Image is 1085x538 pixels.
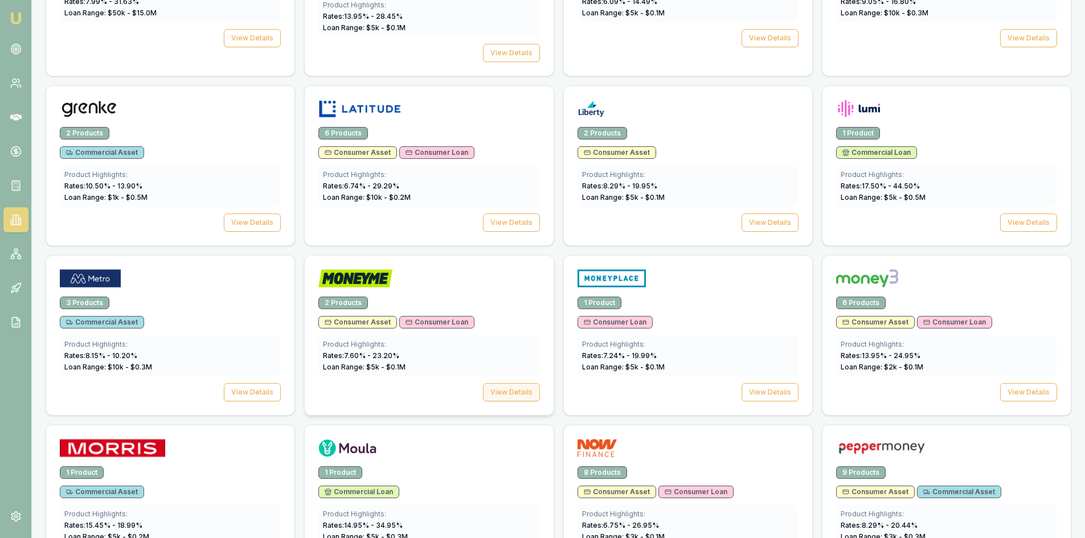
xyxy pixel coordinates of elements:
[923,487,995,496] span: Commercial Asset
[836,127,880,139] div: 1 Product
[822,255,1071,416] a: Money3 logo6 ProductsConsumer AssetConsumer LoanProduct Highlights:Rates:13.95% - 24.95%Loan Rang...
[66,318,138,327] span: Commercial Asset
[323,182,399,190] span: Rates: 6.74 % - 29.29 %
[582,510,794,519] div: Product Highlights:
[582,521,659,529] span: Rates: 6.75 % - 26.95 %
[822,85,1071,246] a: Lumi logo1 ProductCommercial LoanProduct Highlights:Rates:17.50% - 44.50%Loan Range: $5k - $0.5MV...
[325,318,391,327] span: Consumer Asset
[323,170,535,179] div: Product Highlights:
[323,23,406,32] span: Loan Range: $ 5 k - $ 0.1 M
[318,297,368,309] div: 2 Products
[563,85,813,246] a: Liberty logo2 ProductsConsumer AssetProduct Highlights:Rates:8.29% - 19.95%Loan Range: $5k - $0.1...
[64,351,137,360] span: Rates: 8.15 % - 10.20 %
[563,255,813,416] a: Money Place logo1 ProductConsumer LoanProduct Highlights:Rates:7.24% - 19.99%Loan Range: $5k - $0...
[406,318,468,327] span: Consumer Loan
[60,100,118,118] img: Grenke logo
[841,510,1053,519] div: Product Highlights:
[836,297,886,309] div: 6 Products
[60,269,121,288] img: Metro Finance logo
[318,100,401,118] img: Latitude logo
[60,466,104,479] div: 1 Product
[224,213,281,232] button: View Details
[842,148,911,157] span: Commercial Loan
[60,127,109,139] div: 2 Products
[578,100,605,118] img: Liberty logo
[64,182,142,190] span: Rates: 10.50 % - 13.90 %
[836,269,898,288] img: Money3 logo
[742,213,799,232] button: View Details
[836,100,882,118] img: Lumi logo
[323,1,535,10] div: Product Highlights:
[9,11,23,25] img: emu-icon-u.png
[582,193,665,202] span: Loan Range: $ 5 k - $ 0.1 M
[841,9,928,17] span: Loan Range: $ 10 k - $ 0.3 M
[578,269,646,288] img: Money Place logo
[842,487,908,496] span: Consumer Asset
[323,351,399,360] span: Rates: 7.60 % - 23.20 %
[304,85,554,246] a: Latitude logo6 ProductsConsumer AssetConsumer LoanProduct Highlights:Rates:6.74% - 29.29%Loan Ran...
[323,510,535,519] div: Product Highlights:
[742,29,799,47] button: View Details
[483,383,540,401] button: View Details
[66,148,138,157] span: Commercial Asset
[842,318,908,327] span: Consumer Asset
[584,487,650,496] span: Consumer Asset
[578,439,617,457] img: NOW Finance logo
[64,510,276,519] div: Product Highlights:
[582,363,665,371] span: Loan Range: $ 5 k - $ 0.1 M
[578,297,621,309] div: 1 Product
[841,351,920,360] span: Rates: 13.95 % - 24.95 %
[582,170,794,179] div: Product Highlights:
[224,383,281,401] button: View Details
[582,182,657,190] span: Rates: 8.29 % - 19.95 %
[665,487,727,496] span: Consumer Loan
[323,340,535,349] div: Product Highlights:
[318,439,376,457] img: Moula logo
[323,521,403,529] span: Rates: 14.95 % - 34.95 %
[841,340,1053,349] div: Product Highlights:
[406,148,468,157] span: Consumer Loan
[483,44,540,62] button: View Details
[923,318,986,327] span: Consumer Loan
[64,170,276,179] div: Product Highlights:
[64,521,142,529] span: Rates: 15.45 % - 18.99 %
[841,193,926,202] span: Loan Range: $ 5 k - $ 0.5 M
[841,521,918,529] span: Rates: 8.29 % - 20.44 %
[841,182,920,190] span: Rates: 17.50 % - 44.50 %
[64,9,157,17] span: Loan Range: $ 50 k - $ 15.0 M
[841,170,1053,179] div: Product Highlights:
[1000,213,1057,232] button: View Details
[66,487,138,496] span: Commercial Asset
[325,487,393,496] span: Commercial Loan
[64,193,148,202] span: Loan Range: $ 1 k - $ 0.5 M
[64,363,152,371] span: Loan Range: $ 10 k - $ 0.3 M
[323,193,411,202] span: Loan Range: $ 10 k - $ 0.2 M
[1000,383,1057,401] button: View Details
[46,85,295,246] a: Grenke logo2 ProductsCommercial AssetProduct Highlights:Rates:10.50% - 13.90%Loan Range: $1k - $0...
[578,127,627,139] div: 2 Products
[582,9,665,17] span: Loan Range: $ 5 k - $ 0.1 M
[582,340,794,349] div: Product Highlights:
[60,297,109,309] div: 3 Products
[836,466,886,479] div: 9 Products
[304,255,554,416] a: Money Me logo2 ProductsConsumer AssetConsumer LoanProduct Highlights:Rates:7.60% - 23.20%Loan Ran...
[60,439,165,457] img: Morris Finance logo
[64,340,276,349] div: Product Highlights:
[318,127,368,139] div: 6 Products
[323,363,406,371] span: Loan Range: $ 5 k - $ 0.1 M
[483,213,540,232] button: View Details
[325,148,391,157] span: Consumer Asset
[323,12,403,20] span: Rates: 13.95 % - 28.45 %
[318,269,392,288] img: Money Me logo
[582,351,657,360] span: Rates: 7.24 % - 19.99 %
[224,29,281,47] button: View Details
[578,466,627,479] div: 8 Products
[742,383,799,401] button: View Details
[46,255,295,416] a: Metro Finance logo3 ProductsCommercial AssetProduct Highlights:Rates:8.15% - 10.20%Loan Range: $1...
[584,148,650,157] span: Consumer Asset
[836,439,927,457] img: Pepper Money logo
[318,466,362,479] div: 1 Product
[1000,29,1057,47] button: View Details
[841,363,923,371] span: Loan Range: $ 2 k - $ 0.1 M
[584,318,646,327] span: Consumer Loan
